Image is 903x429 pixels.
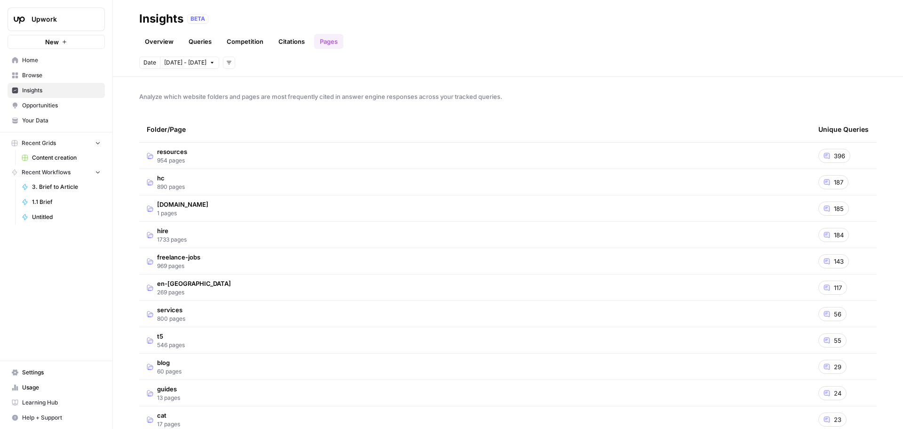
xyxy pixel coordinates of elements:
[22,139,56,147] span: Recent Grids
[157,394,180,402] span: 13 pages
[157,332,185,341] span: t5
[157,252,200,262] span: freelance-jobs
[22,168,71,177] span: Recent Workflows
[157,200,208,209] span: [DOMAIN_NAME]
[8,83,105,98] a: Insights
[157,147,187,156] span: resources
[157,384,180,394] span: guides
[17,210,105,225] a: Untitled
[157,262,200,270] span: 969 pages
[17,179,105,194] a: 3. Brief to Article
[139,92,877,101] span: Analyze which website folders and pages are most frequently cited in answer engine responses acro...
[834,336,841,345] span: 55
[834,204,844,213] span: 185
[183,34,217,49] a: Queries
[164,58,206,67] span: [DATE] - [DATE]
[8,165,105,179] button: Recent Workflows
[157,209,208,218] span: 1 pages
[22,413,101,422] span: Help + Support
[139,34,179,49] a: Overview
[157,235,187,244] span: 1733 pages
[45,37,59,47] span: New
[157,341,185,349] span: 546 pages
[32,213,101,221] span: Untitled
[834,362,841,372] span: 29
[22,383,101,392] span: Usage
[8,365,105,380] a: Settings
[834,389,841,398] span: 24
[22,101,101,110] span: Opportunities
[273,34,310,49] a: Citations
[8,136,105,150] button: Recent Grids
[22,86,101,95] span: Insights
[157,156,187,165] span: 954 pages
[8,395,105,410] a: Learning Hub
[22,116,101,125] span: Your Data
[17,194,105,210] a: 1.1 Brief
[139,11,183,26] div: Insights
[157,183,185,191] span: 890 pages
[22,398,101,407] span: Learning Hub
[157,226,187,235] span: hire
[22,56,101,65] span: Home
[32,198,101,206] span: 1.1 Brief
[187,14,208,24] div: BETA
[834,283,842,292] span: 117
[22,71,101,80] span: Browse
[8,98,105,113] a: Opportunities
[157,173,185,183] span: hc
[8,8,105,31] button: Workspace: Upwork
[17,150,105,165] a: Content creation
[834,257,844,266] span: 143
[157,305,185,315] span: services
[834,309,841,319] span: 56
[834,178,843,187] span: 187
[221,34,269,49] a: Competition
[147,116,803,142] div: Folder/Page
[157,315,185,323] span: 800 pages
[8,35,105,49] button: New
[314,34,343,49] a: Pages
[8,410,105,425] button: Help + Support
[834,151,845,161] span: 396
[32,183,101,191] span: 3. Brief to Article
[818,116,869,142] div: Unique Queries
[8,53,105,68] a: Home
[32,15,88,24] span: Upwork
[834,230,844,240] span: 184
[157,288,231,297] span: 269 pages
[8,380,105,395] a: Usage
[157,367,182,376] span: 60 pages
[834,415,841,424] span: 23
[8,113,105,128] a: Your Data
[157,420,180,429] span: 17 pages
[157,279,231,288] span: en-[GEOGRAPHIC_DATA]
[157,358,182,367] span: blog
[157,411,180,420] span: cat
[143,58,156,67] span: Date
[22,368,101,377] span: Settings
[8,68,105,83] a: Browse
[160,57,219,69] button: [DATE] - [DATE]
[32,154,101,162] span: Content creation
[11,11,28,28] img: Upwork Logo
